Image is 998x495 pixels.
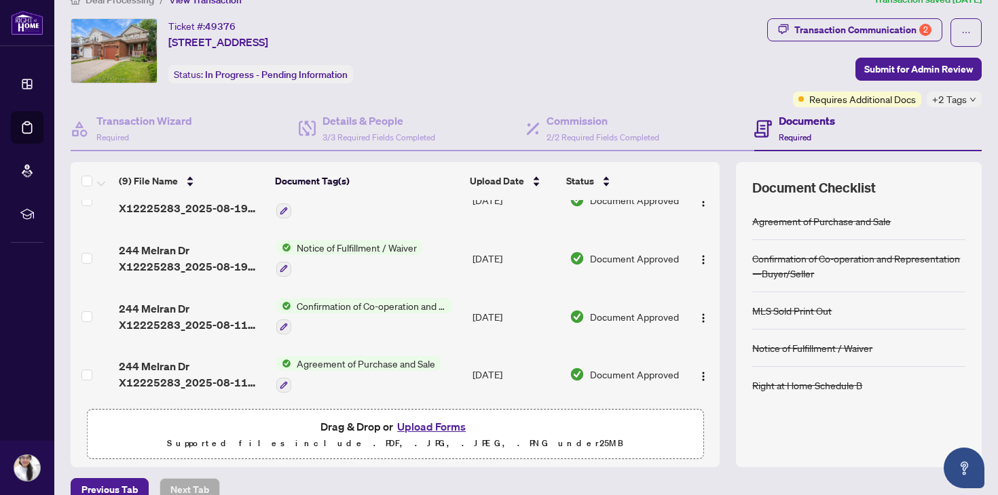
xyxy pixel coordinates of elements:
[752,214,891,229] div: Agreement of Purchase and Sale
[467,345,564,403] td: [DATE]
[119,300,265,333] span: 244 Melran Dr X12225283_2025-08-11 18_48_18.pdf
[752,303,832,318] div: MLS Sold Print Out
[464,162,561,200] th: Upload Date
[11,10,43,35] img: logo
[547,132,659,142] span: 2/2 Required Fields Completed
[168,34,268,50] span: [STREET_ADDRESS]
[467,172,564,230] td: [DATE]
[561,162,682,200] th: Status
[276,298,452,335] button: Status IconConfirmation of Co-operation and Representation—Buyer/Seller
[566,174,594,189] span: Status
[205,20,236,33] span: 49376
[276,240,422,277] button: Status IconNotice of Fulfillment / Waiver
[570,367,585,382] img: Document Status
[961,28,971,37] span: ellipsis
[692,363,714,385] button: Logo
[291,240,422,255] span: Notice of Fulfillment / Waiver
[470,174,524,189] span: Upload Date
[698,313,709,323] img: Logo
[276,356,291,371] img: Status Icon
[113,162,270,200] th: (9) File Name
[96,113,192,129] h4: Transaction Wizard
[276,240,291,255] img: Status Icon
[570,251,585,266] img: Document Status
[322,113,435,129] h4: Details & People
[944,448,984,488] button: Open asap
[590,193,679,207] span: Document Approved
[969,96,976,103] span: down
[276,298,291,313] img: Status Icon
[692,189,714,211] button: Logo
[779,113,835,129] h4: Documents
[291,356,441,371] span: Agreement of Purchase and Sale
[393,418,470,435] button: Upload Forms
[276,356,441,393] button: Status IconAgreement of Purchase and Sale
[919,24,931,36] div: 2
[809,92,916,106] span: Requires Additional Docs
[467,229,564,288] td: [DATE]
[590,309,679,324] span: Document Approved
[752,378,862,393] div: Right at Home Schedule B
[752,178,876,197] span: Document Checklist
[119,358,265,391] span: 244 Melran Dr X12225283_2025-08-11 18_48_20.pdf
[276,182,422,219] button: Status IconNotice of Fulfillment / Waiver
[467,288,564,346] td: [DATE]
[864,58,973,80] span: Submit for Admin Review
[767,18,942,41] button: Transaction Communication2
[322,132,435,142] span: 3/3 Required Fields Completed
[205,68,348,81] span: In Progress - Pending Information
[291,298,452,313] span: Confirmation of Co-operation and Representation—Buyer/Seller
[14,455,40,481] img: Profile Icon
[270,162,465,200] th: Document Tag(s)
[794,19,931,41] div: Transaction Communication
[168,65,353,83] div: Status:
[855,58,982,81] button: Submit for Admin Review
[692,306,714,328] button: Logo
[547,113,659,129] h4: Commission
[752,340,872,355] div: Notice of Fulfillment / Waiver
[71,19,157,83] img: IMG-X12225283_1.jpg
[692,248,714,269] button: Logo
[590,367,679,382] span: Document Approved
[570,193,585,207] img: Document Status
[698,197,709,207] img: Logo
[698,254,709,265] img: Logo
[96,132,129,142] span: Required
[168,18,236,34] div: Ticket #:
[320,418,470,435] span: Drag & Drop or
[96,435,695,452] p: Supported files include .PDF, .JPG, .JPEG, .PNG under 25 MB
[698,371,709,382] img: Logo
[119,174,178,189] span: (9) File Name
[590,251,679,266] span: Document Approved
[88,410,703,460] span: Drag & Drop orUpload FormsSupported files include .PDF, .JPG, .JPEG, .PNG under25MB
[119,242,265,275] span: 244 Melran Dr X12225283_2025-08-19 16_23_57.pdf
[932,92,967,107] span: +2 Tags
[119,184,265,216] span: 244 Melran Dr X12225283_2025-08-19 16_23_55.pdf
[752,251,965,281] div: Confirmation of Co-operation and Representation—Buyer/Seller
[779,132,811,142] span: Required
[570,309,585,324] img: Document Status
